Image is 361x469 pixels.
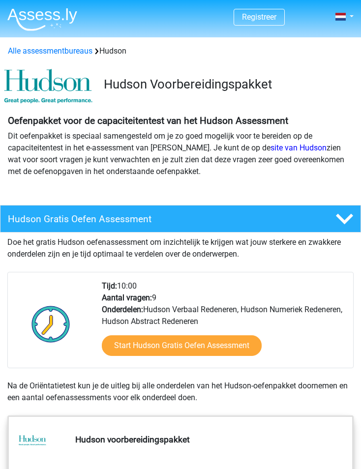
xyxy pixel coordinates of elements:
[8,213,293,225] h4: Hudson Gratis Oefen Assessment
[7,8,77,31] img: Assessly
[8,46,92,56] a: Alle assessmentbureaus
[94,280,354,368] div: 10:00 9 Hudson Verbaal Redeneren, Hudson Numeriek Redeneren, Hudson Abstract Redeneren
[8,115,288,126] b: Oefenpakket voor de capaciteitentest van het Hudson Assessment
[7,205,354,233] a: Hudson Gratis Oefen Assessment
[4,69,92,103] img: cefd0e47479f4eb8e8c001c0d358d5812e054fa8.png
[26,299,76,349] img: Klok
[104,77,350,92] h3: Hudson Voorbereidingspakket
[4,45,357,57] div: Hudson
[102,293,152,302] b: Aantal vragen:
[7,380,354,404] div: Na de Oriëntatietest kun je de uitleg bij alle onderdelen van het Hudson-oefenpakket doornemen en...
[8,130,353,177] p: Dit oefenpakket is speciaal samengesteld om je zo goed mogelijk voor te bereiden op de capaciteit...
[102,305,143,314] b: Onderdelen:
[242,12,276,22] a: Registreer
[102,335,262,356] a: Start Hudson Gratis Oefen Assessment
[102,281,117,291] b: Tijd:
[7,233,354,260] div: Doe het gratis Hudson oefenassessment om inzichtelijk te krijgen wat jouw sterkere en zwakkere on...
[271,143,327,152] a: site van Hudson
